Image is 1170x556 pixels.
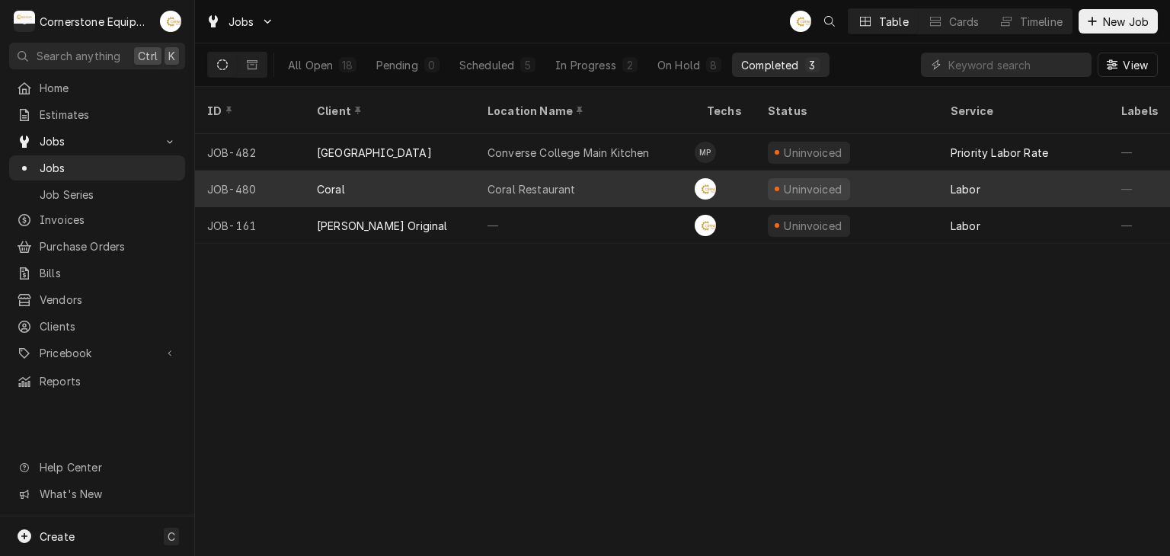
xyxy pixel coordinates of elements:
span: Pricebook [40,345,155,361]
span: Invoices [40,212,177,228]
div: Uninvoiced [782,145,844,161]
div: Service [951,103,1094,119]
div: Location Name [487,103,679,119]
div: Priority Labor Rate [951,145,1048,161]
div: Status [768,103,923,119]
span: Purchase Orders [40,238,177,254]
a: Clients [9,314,185,339]
div: Uninvoiced [782,181,844,197]
span: C [168,529,175,545]
span: Clients [40,318,177,334]
span: Home [40,80,177,96]
div: AB [695,178,716,200]
div: Andrew Buigues's Avatar [695,178,716,200]
input: Keyword search [948,53,1084,77]
div: Coral Restaurant [487,181,576,197]
div: Andrew Buigues's Avatar [160,11,181,32]
span: New Job [1100,14,1152,30]
button: Open search [817,9,842,34]
div: On Hold [657,57,700,73]
div: C [14,11,35,32]
span: View [1120,57,1151,73]
div: Uninvoiced [782,218,844,234]
span: What's New [40,486,176,502]
a: Bills [9,260,185,286]
div: AB [695,215,716,236]
div: Table [879,14,909,30]
div: 5 [523,57,532,73]
button: Search anythingCtrlK [9,43,185,69]
div: — [475,207,695,244]
span: Jobs [229,14,254,30]
a: Go to Help Center [9,455,185,480]
div: Coral [317,181,345,197]
div: 18 [342,57,353,73]
span: Help Center [40,459,176,475]
div: Client [317,103,460,119]
span: Search anything [37,48,120,64]
span: Bills [40,265,177,281]
div: 3 [808,57,817,73]
div: [GEOGRAPHIC_DATA] [317,145,432,161]
span: Job Series [40,187,177,203]
span: Vendors [40,292,177,308]
span: K [168,48,175,64]
a: Jobs [9,155,185,181]
div: Techs [707,103,743,119]
div: AB [790,11,811,32]
span: Jobs [40,160,177,176]
div: Cards [949,14,980,30]
button: View [1098,53,1158,77]
a: Reports [9,369,185,394]
div: Cornerstone Equipment Repair, LLC [40,14,152,30]
div: All Open [288,57,333,73]
a: Go to Jobs [9,129,185,154]
a: Vendors [9,287,185,312]
div: Andrew Buigues's Avatar [790,11,811,32]
span: Create [40,530,75,543]
span: Estimates [40,107,177,123]
div: 0 [427,57,436,73]
div: JOB-161 [195,207,305,244]
span: Ctrl [138,48,158,64]
div: 2 [625,57,635,73]
div: Cornerstone Equipment Repair, LLC's Avatar [14,11,35,32]
span: Reports [40,373,177,389]
a: Purchase Orders [9,234,185,259]
a: Go to Pricebook [9,340,185,366]
div: JOB-480 [195,171,305,207]
button: New Job [1079,9,1158,34]
div: Timeline [1020,14,1063,30]
div: Andrew Buigues's Avatar [695,215,716,236]
div: Labor [951,218,980,234]
div: [PERSON_NAME] Original [317,218,448,234]
span: Jobs [40,133,155,149]
a: Job Series [9,182,185,207]
div: Pending [376,57,418,73]
div: AB [160,11,181,32]
a: Go to What's New [9,481,185,506]
div: Completed [741,57,798,73]
div: Scheduled [459,57,514,73]
a: Go to Jobs [200,9,280,34]
a: Invoices [9,207,185,232]
div: Matthew Pennington's Avatar [695,142,716,163]
a: Estimates [9,102,185,127]
a: Home [9,75,185,101]
div: Labor [951,181,980,197]
div: MP [695,142,716,163]
div: Converse College Main Kitchen [487,145,650,161]
div: JOB-482 [195,134,305,171]
div: ID [207,103,289,119]
div: In Progress [555,57,616,73]
div: 8 [709,57,718,73]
